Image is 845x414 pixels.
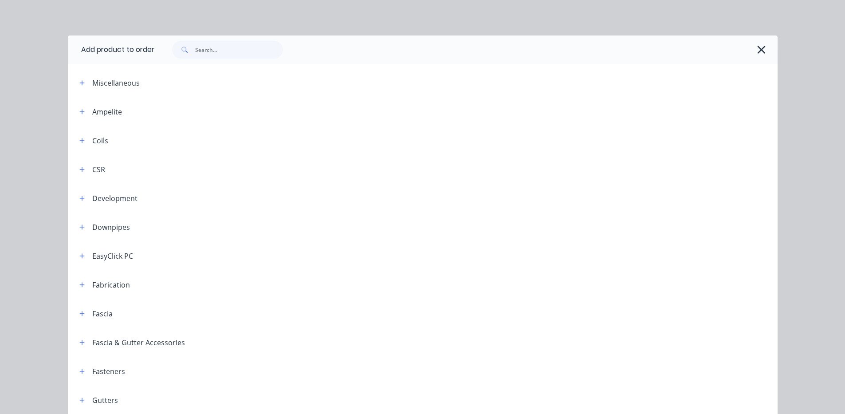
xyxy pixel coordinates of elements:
[92,164,105,175] div: CSR
[92,308,113,319] div: Fascia
[92,78,140,88] div: Miscellaneous
[92,337,185,348] div: Fascia & Gutter Accessories
[92,366,125,377] div: Fasteners
[68,35,154,64] div: Add product to order
[92,280,130,290] div: Fabrication
[92,135,108,146] div: Coils
[92,395,118,406] div: Gutters
[195,41,283,59] input: Search...
[92,193,138,204] div: Development
[92,251,133,261] div: EasyClick PC
[92,222,130,233] div: Downpipes
[92,106,122,117] div: Ampelite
